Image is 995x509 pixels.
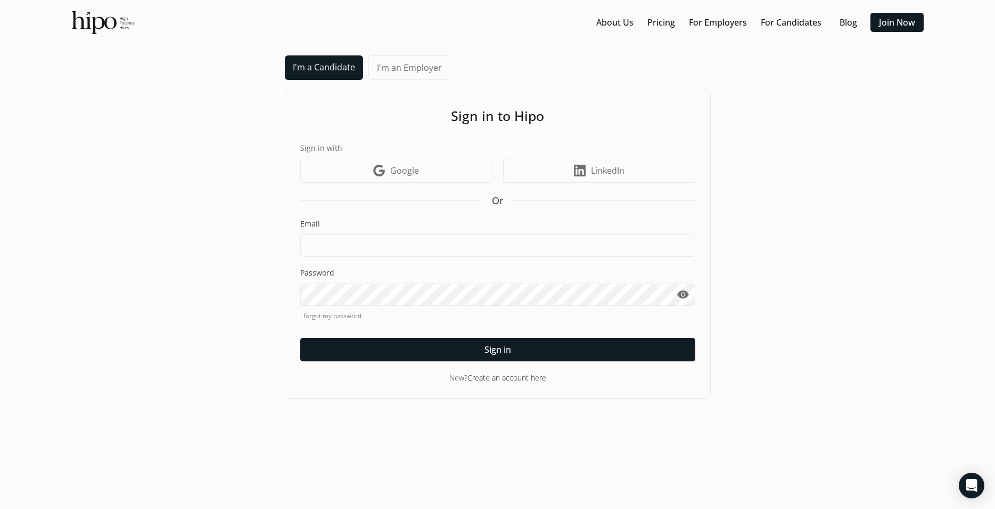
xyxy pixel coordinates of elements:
button: Sign in [300,338,695,361]
label: Email [300,219,695,229]
label: Sign in with [300,142,695,153]
a: I forgot my password [300,311,695,321]
a: Create an account here [467,373,546,383]
button: visibility [671,284,695,306]
img: official-logo [72,11,135,34]
a: For Candidates [761,16,821,29]
div: Open Intercom Messenger [959,473,984,498]
div: New? [300,372,695,383]
a: Pricing [647,16,675,29]
h1: Sign in to Hipo [300,106,695,126]
button: Join Now [870,13,924,32]
button: Blog [831,13,865,32]
a: I'm a Candidate [285,55,363,80]
button: For Candidates [756,13,826,32]
a: Join Now [879,16,915,29]
a: LinkedIn [503,159,695,183]
span: Or [492,193,504,208]
a: Google [300,159,492,183]
button: Pricing [643,13,679,32]
label: Password [300,268,695,278]
button: About Us [592,13,638,32]
button: For Employers [685,13,751,32]
span: Google [390,164,419,177]
a: I'm an Employer [368,55,450,80]
span: visibility [677,288,689,301]
a: For Employers [689,16,747,29]
a: Blog [839,16,857,29]
span: Sign in [484,343,511,356]
span: LinkedIn [591,164,624,177]
a: About Us [596,16,634,29]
